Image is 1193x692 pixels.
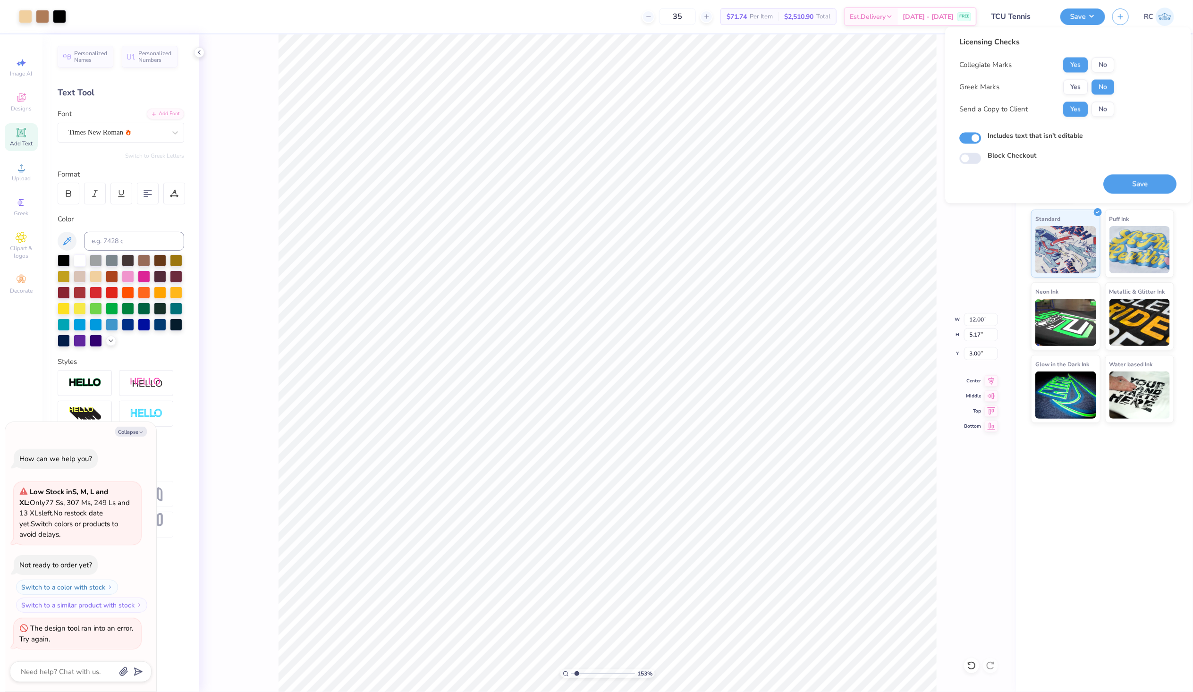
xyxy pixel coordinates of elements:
[130,377,163,389] img: Shadow
[1144,11,1153,22] span: RC
[16,598,147,613] button: Switch to a similar product with stock
[58,356,184,367] div: Styles
[1092,58,1115,73] button: No
[637,669,652,678] span: 153 %
[58,169,185,180] div: Format
[1035,371,1096,419] img: Glow in the Dark Ink
[1109,359,1153,369] span: Water based Ink
[19,508,103,529] span: No restock date yet.
[58,214,184,225] div: Color
[84,232,184,251] input: e.g. 7428 c
[5,245,38,260] span: Clipart & logos
[10,70,33,77] span: Image AI
[960,82,1000,93] div: Greek Marks
[960,104,1028,115] div: Send a Copy to Client
[147,109,184,119] div: Add Font
[58,86,184,99] div: Text Tool
[19,560,92,570] div: Not ready to order yet?
[1064,80,1088,95] button: Yes
[1104,175,1177,194] button: Save
[960,59,1012,70] div: Collegiate Marks
[816,12,830,22] span: Total
[1035,226,1096,273] img: Standard
[58,109,72,119] label: Font
[1035,299,1096,346] img: Neon Ink
[10,287,33,295] span: Decorate
[1109,226,1170,273] img: Puff Ink
[1092,80,1115,95] button: No
[1035,359,1089,369] span: Glow in the Dark Ink
[988,151,1037,161] label: Block Checkout
[68,378,102,388] img: Stroke
[74,50,108,63] span: Personalized Names
[1109,371,1170,419] img: Water based Ink
[16,580,118,595] button: Switch to a color with stock
[1156,8,1174,26] img: Rio Cabojoc
[984,7,1053,26] input: Untitled Design
[964,408,981,414] span: Top
[19,487,130,539] span: Only 77 Ss, 307 Ms, 249 Ls and 13 XLs left. Switch colors or products to avoid delays.
[964,378,981,384] span: Center
[125,152,184,160] button: Switch to Greek Letters
[138,50,172,63] span: Personalized Numbers
[903,12,954,22] span: [DATE] - [DATE]
[10,140,33,147] span: Add Text
[850,12,886,22] span: Est. Delivery
[1035,287,1058,296] span: Neon Ink
[1109,299,1170,346] img: Metallic & Glitter Ink
[19,454,92,464] div: How can we help you?
[136,602,142,608] img: Switch to a similar product with stock
[960,37,1115,48] div: Licensing Checks
[68,406,102,422] img: 3d Illusion
[19,487,108,507] strong: Low Stock in S, M, L and XL :
[964,423,981,430] span: Bottom
[988,131,1083,141] label: Includes text that isn't editable
[1144,8,1174,26] a: RC
[115,427,147,437] button: Collapse
[11,105,32,112] span: Designs
[12,175,31,182] span: Upload
[130,408,163,419] img: Negative Space
[19,624,133,644] div: The design tool ran into an error. Try again.
[14,210,29,217] span: Greek
[750,12,773,22] span: Per Item
[964,393,981,399] span: Middle
[1064,58,1088,73] button: Yes
[1109,287,1165,296] span: Metallic & Glitter Ink
[1092,102,1115,117] button: No
[1060,8,1105,25] button: Save
[727,12,747,22] span: $71.74
[959,13,969,20] span: FREE
[1064,102,1088,117] button: Yes
[784,12,813,22] span: $2,510.90
[659,8,696,25] input: – –
[1109,214,1129,224] span: Puff Ink
[1035,214,1060,224] span: Standard
[107,584,113,590] img: Switch to a color with stock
